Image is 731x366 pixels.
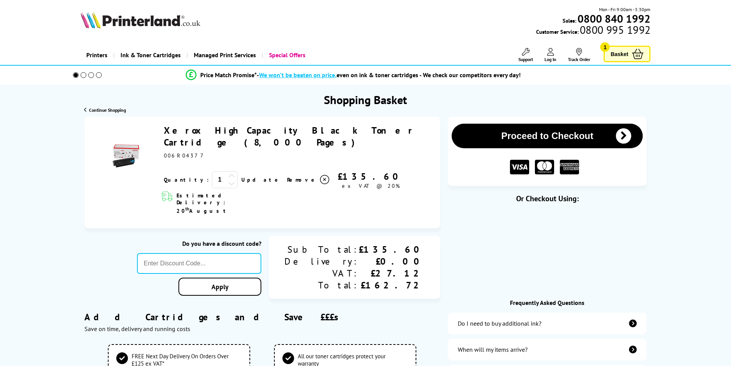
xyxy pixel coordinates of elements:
span: Continue Shopping [89,107,126,113]
li: modal_Promise [63,68,645,82]
div: When will my items arrive? [458,346,528,353]
div: £135.60 [330,171,411,182]
a: Xerox High Capacity Black Toner Cartridge (8,000 Pages) [164,124,415,148]
a: Special Offers [262,45,311,65]
span: Log In [545,56,556,62]
div: Delivery: [284,255,359,267]
img: VISA [510,160,529,175]
span: Mon - Fri 9:00am - 5:30pm [599,6,650,13]
img: Printerland Logo [81,12,200,28]
img: Xerox High Capacity Black Toner Cartridge (8,000 Pages) [112,142,139,169]
a: items-arrive [448,339,647,360]
a: Printerland Logo [81,12,226,30]
a: Update [241,176,281,183]
a: Basket 1 [604,46,650,62]
div: £0.00 [359,255,425,267]
span: Remove [287,176,317,183]
span: 0800 995 1992 [579,26,650,33]
input: Enter Discount Code... [137,253,262,274]
div: £135.60 [359,243,425,255]
div: £162.72 [359,279,425,291]
a: Printers [81,45,113,65]
a: Support [518,48,533,62]
div: - even on ink & toner cartridges - We check our competitors every day! [257,71,521,79]
span: Support [518,56,533,62]
a: Log In [545,48,556,62]
div: Save on time, delivery and running costs [84,325,440,333]
a: 0800 840 1992 [576,15,650,22]
div: Add Cartridges and Save £££s [84,300,440,344]
a: Track Order [568,48,590,62]
a: additional-ink [448,313,647,334]
span: Quantity: [164,176,209,183]
div: Or Checkout Using: [448,194,647,204]
div: £27.12 [359,267,425,279]
h1: Shopping Basket [324,92,407,107]
a: Delete item from your basket [287,174,330,185]
a: Managed Print Services [186,45,262,65]
span: 1 [600,42,610,52]
sup: th [185,206,189,212]
div: Frequently Asked Questions [448,299,647,306]
span: Sales: [563,17,576,24]
div: Do I need to buy additional ink? [458,320,541,327]
div: Total: [284,279,359,291]
span: 006R04377 [164,152,206,159]
a: Ink & Toner Cartridges [113,45,186,65]
a: Continue Shopping [84,107,126,113]
span: ex VAT @ 20% [342,182,400,189]
span: Price Match Promise* [200,71,257,79]
span: Customer Service: [536,26,650,35]
b: 0800 840 1992 [578,12,650,26]
span: We won’t be beaten on price, [259,71,337,79]
div: Sub Total: [284,243,359,255]
div: VAT: [284,267,359,279]
span: Estimated Delivery: 20 August [177,192,271,214]
a: Apply [178,278,261,296]
img: American Express [560,160,579,175]
span: Basket [611,49,628,59]
span: Ink & Toner Cartridges [120,45,181,65]
div: Do you have a discount code? [137,240,262,247]
img: MASTER CARD [535,160,554,175]
button: Proceed to Checkout [452,124,643,148]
